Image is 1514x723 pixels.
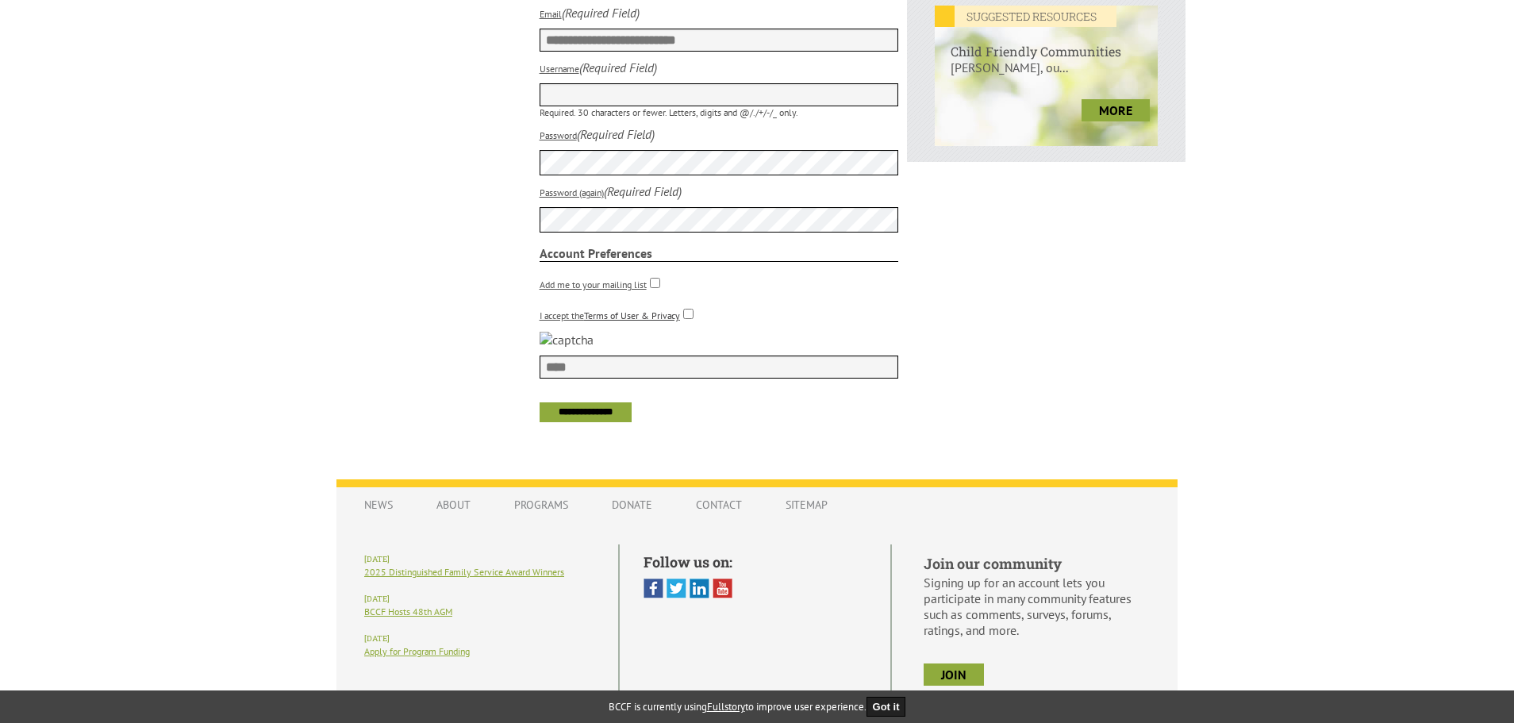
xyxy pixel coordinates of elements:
p: Signing up for an account lets you participate in many community features such as comments, surve... [924,575,1150,638]
a: join [924,663,984,686]
img: Twitter [667,579,686,598]
p: [PERSON_NAME], ou... [935,60,1158,91]
a: BCCF Hosts 48th AGM [364,606,452,617]
h6: [DATE] [364,633,594,644]
a: Donate [596,490,668,520]
label: Email [540,8,562,20]
label: Add me to your mailing list [540,279,647,290]
img: Linked In [690,579,709,598]
h5: Follow us on: [644,552,867,571]
button: Got it [867,697,906,717]
a: Fullstory [707,700,745,713]
a: more [1082,99,1150,121]
h6: [DATE] [364,554,594,564]
em: SUGGESTED RESOURCES [935,6,1116,27]
h5: Join our community [924,554,1150,573]
a: Apply for Program Funding [364,645,470,657]
p: Required. 30 characters or fewer. Letters, digits and @/./+/-/_ only. [540,106,899,118]
label: Password [540,129,577,141]
i: (Required Field) [579,60,657,75]
label: Username [540,63,579,75]
img: captcha [540,332,594,348]
h6: Child Friendly Communities [935,27,1158,60]
a: News [348,490,409,520]
label: I accept the [540,310,680,321]
a: About [421,490,486,520]
i: (Required Field) [604,183,682,199]
a: Sitemap [770,490,843,520]
a: 2025 Distinguished Family Service Award Winners [364,566,564,578]
a: Programs [498,490,584,520]
a: Terms of User & Privacy [584,310,680,321]
img: Facebook [644,579,663,598]
i: (Required Field) [562,5,640,21]
label: Password (again) [540,187,604,198]
strong: Account Preferences [540,245,899,262]
img: You Tube [713,579,732,598]
h6: [DATE] [364,594,594,604]
i: (Required Field) [577,126,655,142]
a: Contact [680,490,758,520]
